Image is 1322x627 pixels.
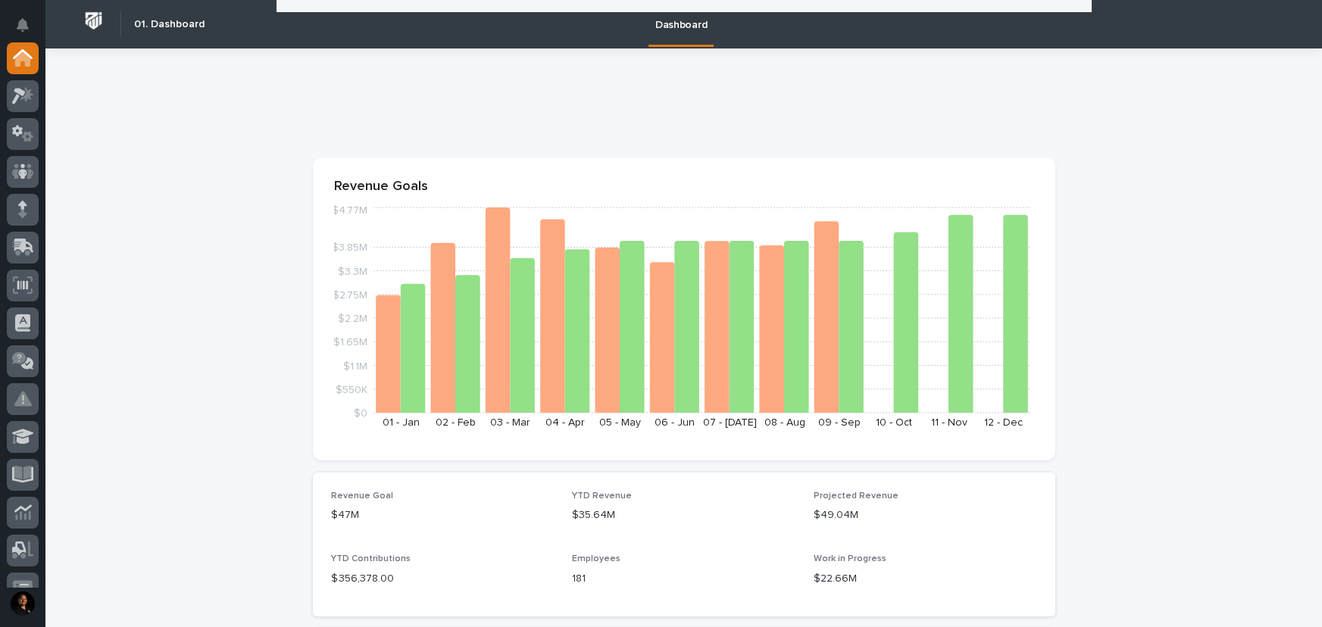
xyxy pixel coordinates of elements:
p: $22.66M [814,571,1037,587]
span: Projected Revenue [814,491,899,501]
div: Notifications [19,18,39,42]
img: Workspace Logo [80,7,108,35]
text: 06 - Jun [655,417,695,428]
span: YTD Contributions [331,554,411,563]
text: 09 - Sep [817,417,860,428]
p: 181 [572,571,795,587]
span: Revenue Goal [331,491,393,501]
tspan: $4.77M [332,206,367,217]
text: 07 - [DATE] [702,417,756,428]
tspan: $2.75M [333,290,367,301]
button: users-avatar [7,588,39,619]
text: 02 - Feb [436,417,476,428]
button: Notifications [7,9,39,41]
span: Work in Progress [814,554,886,563]
tspan: $3.3M [338,267,367,277]
text: 11 - Nov [930,417,967,428]
tspan: $550K [336,385,367,395]
p: Revenue Goals [334,179,1034,195]
p: $47M [331,507,555,523]
tspan: $1.1M [343,361,367,372]
text: 05 - May [599,417,641,428]
tspan: $1.65M [333,338,367,348]
text: 10 - Oct [876,417,912,428]
text: 01 - Jan [382,417,419,428]
text: 03 - Mar [490,417,530,428]
p: $ 356,378.00 [331,571,555,587]
text: 08 - Aug [764,417,805,428]
text: 12 - Dec [984,417,1023,428]
h2: 01. Dashboard [134,18,205,31]
p: $49.04M [814,507,1037,523]
text: 04 - Apr [545,417,585,428]
tspan: $3.85M [332,243,367,254]
tspan: $2.2M [338,313,367,324]
p: $35.64M [572,507,795,523]
span: Employees [572,554,620,563]
span: YTD Revenue [572,491,632,501]
tspan: $0 [354,408,367,419]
